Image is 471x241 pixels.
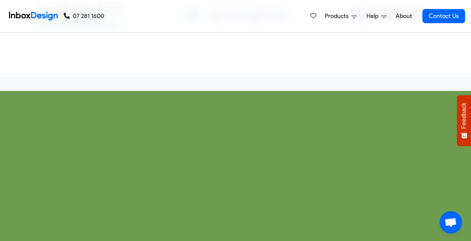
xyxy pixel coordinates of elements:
[64,12,104,21] a: 07 281 1600
[393,9,414,24] a: About
[363,9,389,24] a: Help
[366,12,381,21] span: Help
[422,9,465,23] a: Contact Us
[325,12,351,21] span: Products
[461,103,467,129] span: Feedback
[457,95,471,146] button: Feedback - Show survey
[322,9,359,24] a: Products
[440,211,462,234] div: Open chat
